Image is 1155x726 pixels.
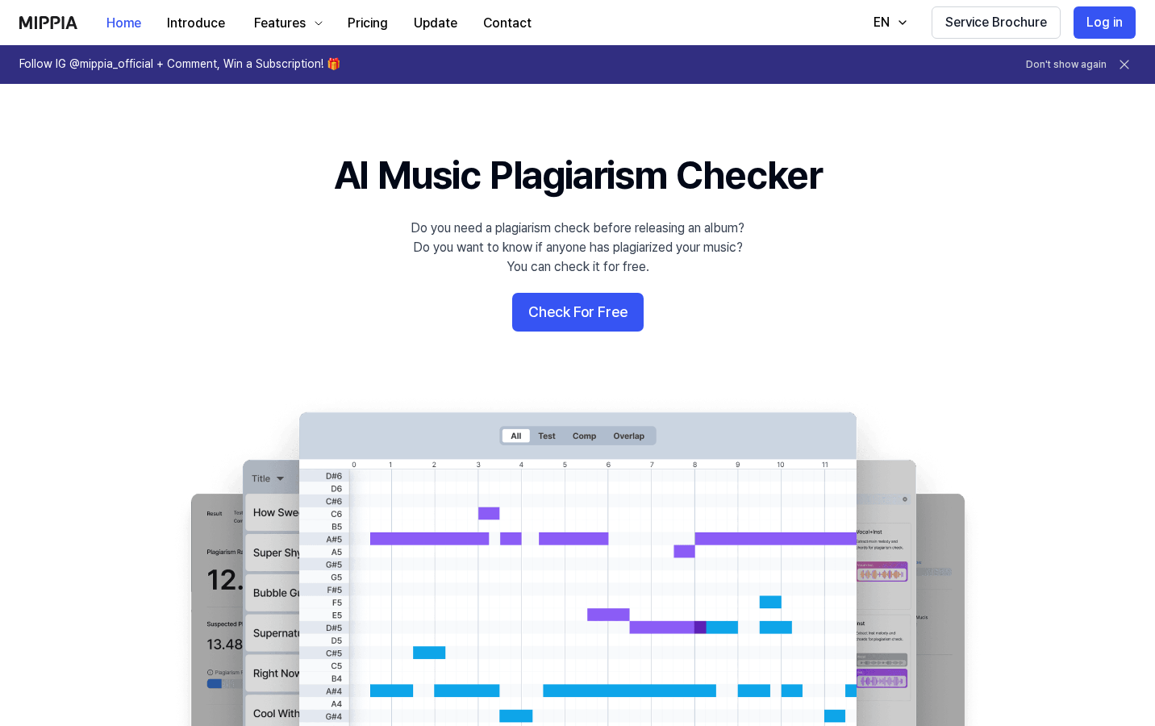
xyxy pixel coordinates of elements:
h1: AI Music Plagiarism Checker [334,148,822,202]
button: Update [401,7,470,40]
div: Features [251,14,309,33]
img: logo [19,16,77,29]
a: Update [401,1,470,45]
button: Features [238,7,335,40]
button: Home [94,7,154,40]
button: Contact [470,7,544,40]
a: Home [94,1,154,45]
button: Pricing [335,7,401,40]
button: EN [857,6,919,39]
button: Check For Free [512,293,644,332]
div: EN [870,13,893,32]
button: Don't show again [1026,58,1107,72]
div: Do you need a plagiarism check before releasing an album? Do you want to know if anyone has plagi... [411,219,744,277]
h1: Follow IG @mippia_official + Comment, Win a Subscription! 🎁 [19,56,340,73]
button: Introduce [154,7,238,40]
button: Log in [1074,6,1136,39]
button: Service Brochure [932,6,1061,39]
